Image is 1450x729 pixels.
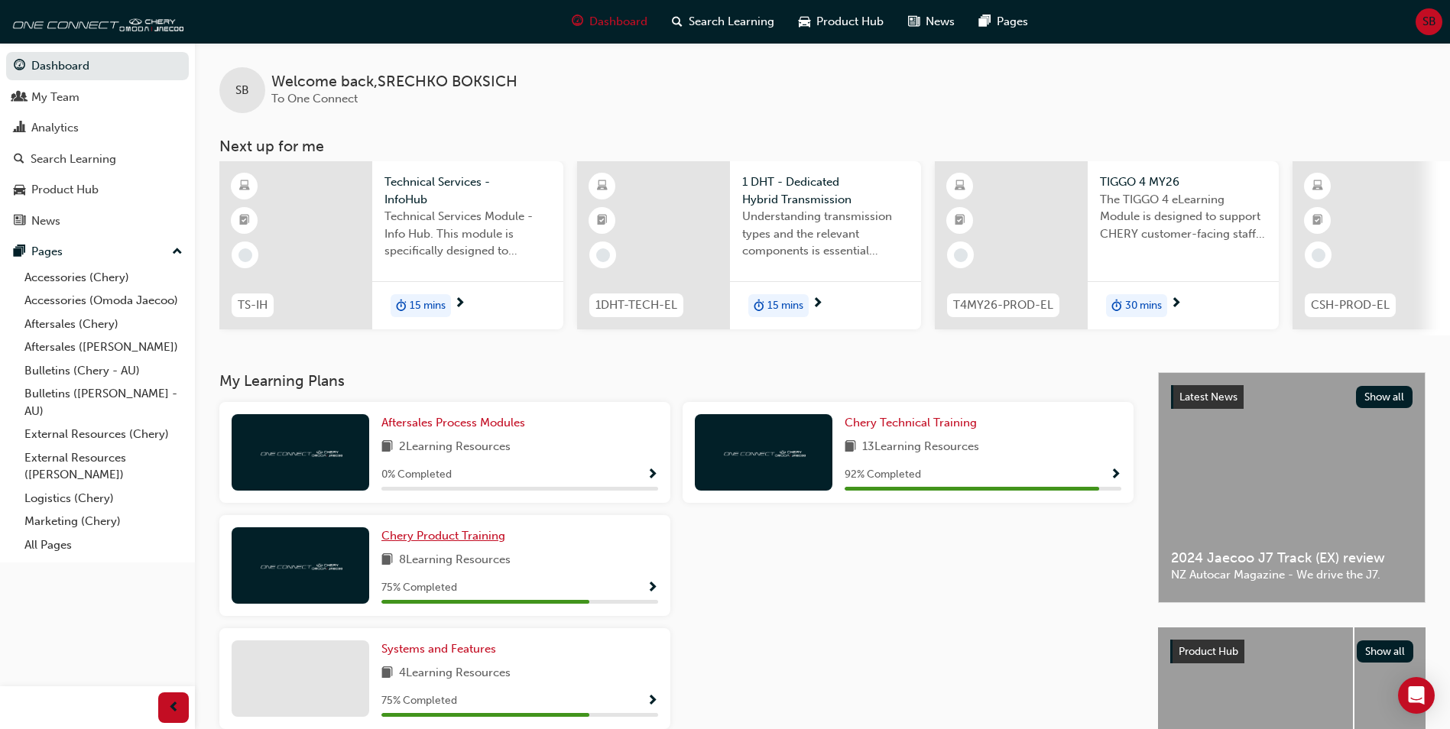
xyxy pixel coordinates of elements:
span: Chery Product Training [381,529,505,543]
a: Search Learning [6,145,189,173]
a: Marketing (Chery) [18,510,189,533]
a: Accessories (Omoda Jaecoo) [18,289,189,313]
span: search-icon [672,12,683,31]
span: Systems and Features [381,642,496,656]
button: Show Progress [647,465,658,484]
span: news-icon [14,215,25,228]
span: Latest News [1179,390,1238,403]
span: Welcome back , SRECHKO BOKSICH [271,73,517,91]
span: Show Progress [647,695,658,708]
span: learningRecordVerb_NONE-icon [1312,248,1325,262]
a: Bulletins (Chery - AU) [18,359,189,383]
span: SB [1422,13,1436,31]
span: 2 Learning Resources [399,438,511,457]
span: 0 % Completed [381,466,452,484]
a: Aftersales Process Modules [381,414,531,432]
span: prev-icon [168,698,180,718]
span: TS-IH [238,296,268,314]
span: Technical Services Module - Info Hub. This module is specifically designed to address the require... [384,208,551,260]
span: Product Hub [816,13,884,31]
button: Show Progress [1110,465,1121,484]
span: learningResourceType_ELEARNING-icon [1312,177,1323,196]
span: next-icon [812,297,823,311]
span: next-icon [1170,297,1182,311]
span: guage-icon [14,60,25,73]
a: Chery Technical Training [845,414,983,432]
a: pages-iconPages [967,6,1040,37]
span: pages-icon [979,12,991,31]
div: Open Intercom Messenger [1398,677,1435,714]
a: Chery Product Training [381,527,511,545]
a: 1DHT-TECH-EL1 DHT - Dedicated Hybrid TransmissionUnderstanding transmission types and the relevan... [577,161,921,329]
img: oneconnect [8,6,183,37]
span: Search Learning [689,13,774,31]
span: learningRecordVerb_NONE-icon [596,248,610,262]
div: News [31,212,60,230]
span: book-icon [381,551,393,570]
span: 13 Learning Resources [862,438,979,457]
span: news-icon [908,12,920,31]
span: duration-icon [1111,296,1122,316]
span: 1DHT-TECH-EL [595,296,677,314]
span: 75 % Completed [381,579,457,597]
span: SB [235,82,249,99]
a: guage-iconDashboard [560,6,660,37]
a: Dashboard [6,52,189,80]
span: TIGGO 4 MY26 [1100,173,1267,191]
a: Accessories (Chery) [18,266,189,290]
span: pages-icon [14,245,25,259]
span: booktick-icon [1312,211,1323,231]
a: My Team [6,83,189,112]
span: up-icon [172,242,183,262]
span: next-icon [454,297,465,311]
span: learningResourceType_ELEARNING-icon [239,177,250,196]
span: 92 % Completed [845,466,921,484]
span: learningResourceType_ELEARNING-icon [955,177,965,196]
a: Logistics (Chery) [18,487,189,510]
div: Pages [31,243,63,261]
span: search-icon [14,153,24,167]
a: Latest NewsShow all2024 Jaecoo J7 Track (EX) reviewNZ Autocar Magazine - We drive the J7. [1158,372,1426,603]
span: people-icon [14,91,25,105]
span: book-icon [381,664,393,683]
img: oneconnect [722,445,806,459]
span: Product Hub [1179,645,1238,658]
span: car-icon [14,183,25,197]
a: Product HubShow all [1170,640,1413,664]
span: To One Connect [271,92,358,105]
span: 15 mins [410,297,446,315]
a: news-iconNews [896,6,967,37]
a: Analytics [6,114,189,142]
span: 4 Learning Resources [399,664,511,683]
span: Chery Technical Training [845,416,977,429]
span: Show Progress [647,468,658,482]
h3: Next up for me [195,138,1450,155]
button: SB [1416,8,1442,35]
span: booktick-icon [597,211,608,231]
a: All Pages [18,533,189,557]
a: External Resources (Chery) [18,423,189,446]
span: book-icon [845,438,856,457]
span: 30 mins [1125,297,1162,315]
span: T4MY26-PROD-EL [953,296,1053,314]
span: Pages [997,13,1028,31]
a: Systems and Features [381,640,502,658]
span: 75 % Completed [381,692,457,710]
span: Show Progress [647,582,658,595]
span: 15 mins [767,297,803,315]
span: 8 Learning Resources [399,551,511,570]
a: search-iconSearch Learning [660,6,787,37]
span: learningRecordVerb_NONE-icon [954,248,968,262]
span: Aftersales Process Modules [381,416,525,429]
span: booktick-icon [955,211,965,231]
button: Show Progress [647,578,658,598]
span: learningResourceType_ELEARNING-icon [597,177,608,196]
span: car-icon [799,12,810,31]
span: News [926,13,955,31]
div: Product Hub [31,181,99,199]
span: Show Progress [1110,468,1121,482]
span: booktick-icon [239,211,250,231]
div: My Team [31,89,79,106]
a: car-iconProduct Hub [787,6,896,37]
